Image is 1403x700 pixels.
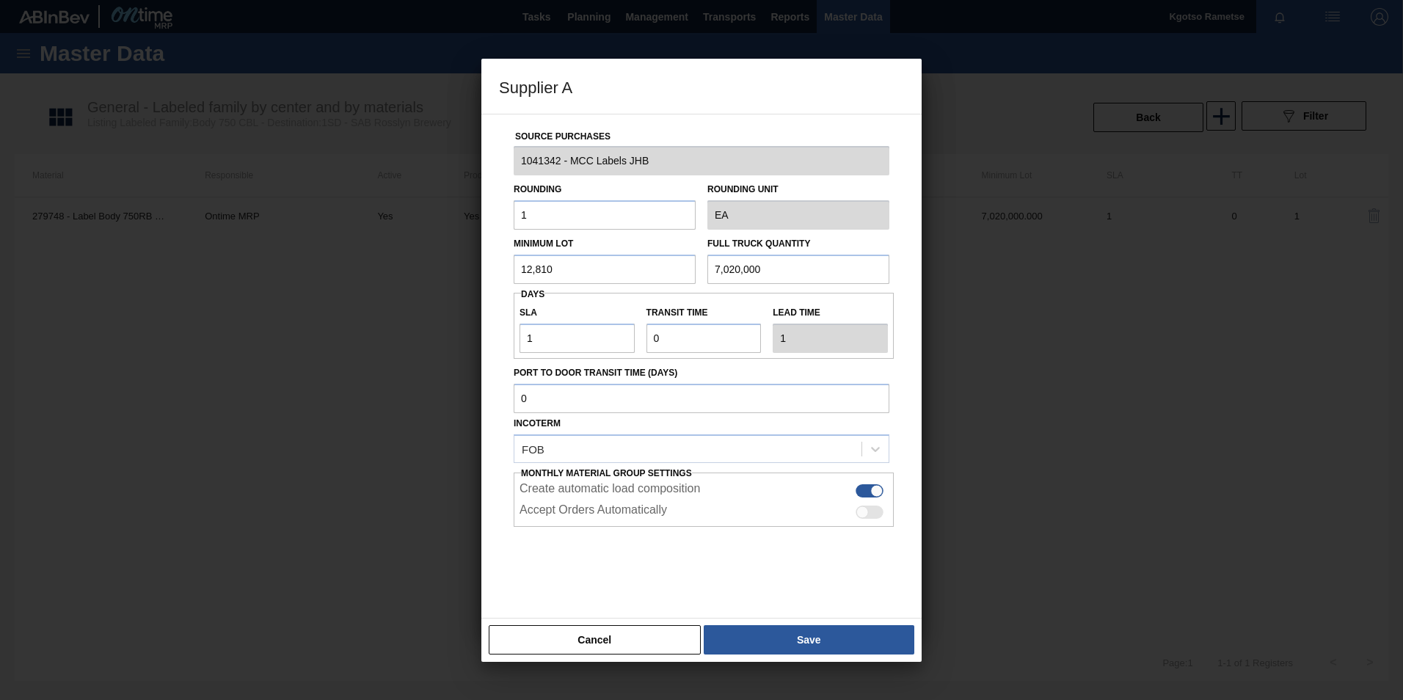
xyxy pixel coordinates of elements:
span: Monthly Material Group Settings [521,468,692,478]
div: This setting enables the automatic creation of load composition on the supplier side if the order... [514,478,894,500]
label: Full Truck Quantity [707,238,810,249]
div: This configuration enables automatic acceptance of the order on the supplier side [514,500,894,521]
label: Minimum Lot [514,238,573,249]
label: Rounding Unit [707,179,889,200]
button: Save [704,625,914,655]
label: Accept Orders Automatically [520,503,667,521]
label: Lead time [773,302,888,324]
label: Transit time [646,302,762,324]
button: Cancel [489,625,701,655]
label: Port to Door Transit Time (days) [514,362,889,384]
label: Rounding [514,184,561,194]
span: Days [521,289,544,299]
label: SLA [520,302,635,324]
div: FOB [522,442,544,455]
label: Source Purchases [515,131,611,142]
h3: Supplier A [481,59,922,114]
label: Incoterm [514,418,561,429]
label: Create automatic load composition [520,482,700,500]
